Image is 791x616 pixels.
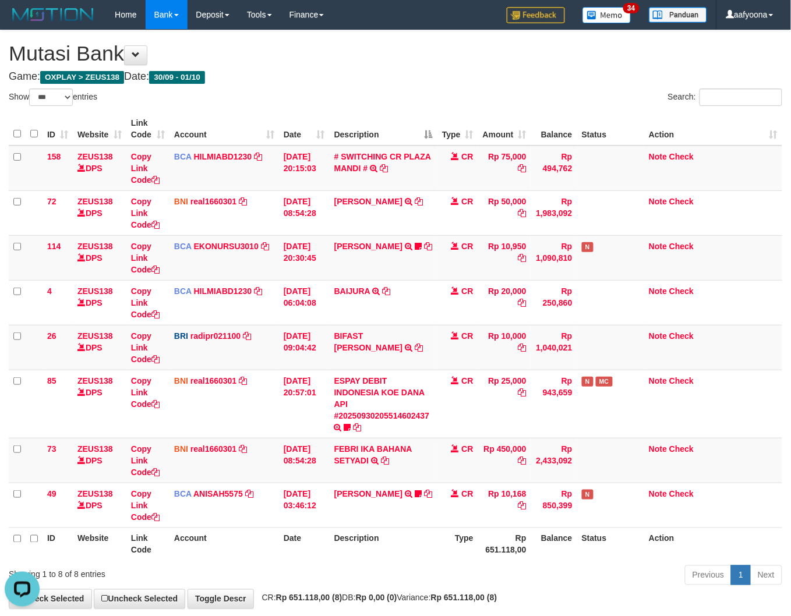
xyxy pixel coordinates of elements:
[582,377,594,387] span: Has Note
[245,489,253,498] a: Copy ANISAH5575 to clipboard
[169,528,279,561] th: Account
[669,242,694,251] a: Check
[193,489,243,498] a: ANISAH5575
[334,197,402,206] a: [PERSON_NAME]
[256,593,497,603] span: CR: DB: Variance:
[47,376,57,385] span: 85
[73,370,126,438] td: DPS
[334,444,412,465] a: FEBRI IKA BAHANA SETYADI
[649,444,667,454] a: Note
[279,190,330,235] td: [DATE] 08:54:28
[478,235,531,280] td: Rp 10,950
[94,589,185,609] a: Uncheck Selected
[279,280,330,325] td: [DATE] 06:04:08
[382,286,390,296] a: Copy BAIJURA to clipboard
[194,152,252,161] a: HILMIABD1230
[47,444,57,454] span: 73
[424,242,432,251] a: Copy AHMAD AGUSTI to clipboard
[700,88,782,106] input: Search:
[518,456,527,465] a: Copy Rp 450,000 to clipboard
[126,528,169,561] th: Link Code
[243,331,251,341] a: Copy radipr021100 to clipboard
[531,528,577,561] th: Balance
[669,197,694,206] a: Check
[190,376,236,385] a: real1660301
[644,112,782,146] th: Action: activate to sort column ascending
[356,593,397,603] strong: Rp 0,00 (0)
[462,197,474,206] span: CR
[279,483,330,528] td: [DATE] 03:46:12
[47,489,57,498] span: 49
[577,528,645,561] th: Status
[254,286,262,296] a: Copy HILMIABD1230 to clipboard
[77,489,113,498] a: ZEUS138
[478,112,531,146] th: Amount: activate to sort column ascending
[73,112,126,146] th: Website: activate to sort column ascending
[531,483,577,528] td: Rp 850,399
[131,152,160,185] a: Copy Link Code
[518,164,527,173] a: Copy Rp 75,000 to clipboard
[518,343,527,352] a: Copy Rp 10,000 to clipboard
[174,489,192,498] span: BCA
[649,152,667,161] a: Note
[43,528,73,561] th: ID
[334,152,431,173] a: # SWITCHING CR PLAZA MANDI #
[478,146,531,191] td: Rp 75,000
[649,376,667,385] a: Note
[131,331,160,364] a: Copy Link Code
[669,489,694,498] a: Check
[334,331,402,352] a: BIFAST [PERSON_NAME]
[188,589,254,609] a: Toggle Descr
[9,589,92,609] a: Check Selected
[649,489,667,498] a: Note
[77,197,113,206] a: ZEUS138
[29,88,73,106] select: Showentries
[415,197,423,206] a: Copy AGUNG WAHYU HARYANTO to clipboard
[750,565,782,585] a: Next
[596,377,613,387] span: Manually Checked by: aafyoona
[261,242,269,251] a: Copy EKONURSU3010 to clipboard
[73,438,126,483] td: DPS
[279,528,330,561] th: Date
[40,71,124,84] span: OXPLAY > ZEUS138
[577,112,645,146] th: Status
[77,331,113,341] a: ZEUS138
[73,483,126,528] td: DPS
[334,489,402,498] a: [PERSON_NAME]
[518,298,527,307] a: Copy Rp 20,000 to clipboard
[239,444,247,454] a: Copy real1660301 to clipboard
[354,423,362,432] a: Copy ESPAY DEBIT INDONESIA KOE DANA API #20250930205514602437 to clipboard
[731,565,751,585] a: 1
[437,112,478,146] th: Type: activate to sort column ascending
[43,112,73,146] th: ID: activate to sort column ascending
[478,483,531,528] td: Rp 10,168
[531,280,577,325] td: Rp 250,860
[77,242,113,251] a: ZEUS138
[279,370,330,438] td: [DATE] 20:57:01
[9,6,97,23] img: MOTION_logo.png
[194,242,259,251] a: EKONURSU3010
[649,197,667,206] a: Note
[9,88,97,106] label: Show entries
[334,376,430,420] a: ESPAY DEBIT INDONESIA KOE DANA API #20250930205514602437
[330,112,437,146] th: Description: activate to sort column descending
[190,331,241,341] a: radipr021100
[279,146,330,191] td: [DATE] 20:15:03
[9,71,782,83] h4: Game: Date:
[478,280,531,325] td: Rp 20,000
[380,164,388,173] a: Copy # SWITCHING CR PLAZA MANDI # to clipboard
[518,208,527,218] a: Copy Rp 50,000 to clipboard
[531,112,577,146] th: Balance
[131,489,160,522] a: Copy Link Code
[478,190,531,235] td: Rp 50,000
[462,376,474,385] span: CR
[669,444,694,454] a: Check
[518,501,527,510] a: Copy Rp 10,168 to clipboard
[669,331,694,341] a: Check
[174,444,188,454] span: BNI
[478,370,531,438] td: Rp 25,000
[239,197,247,206] a: Copy real1660301 to clipboard
[73,190,126,235] td: DPS
[5,5,40,40] button: Open LiveChat chat widget
[47,242,61,251] span: 114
